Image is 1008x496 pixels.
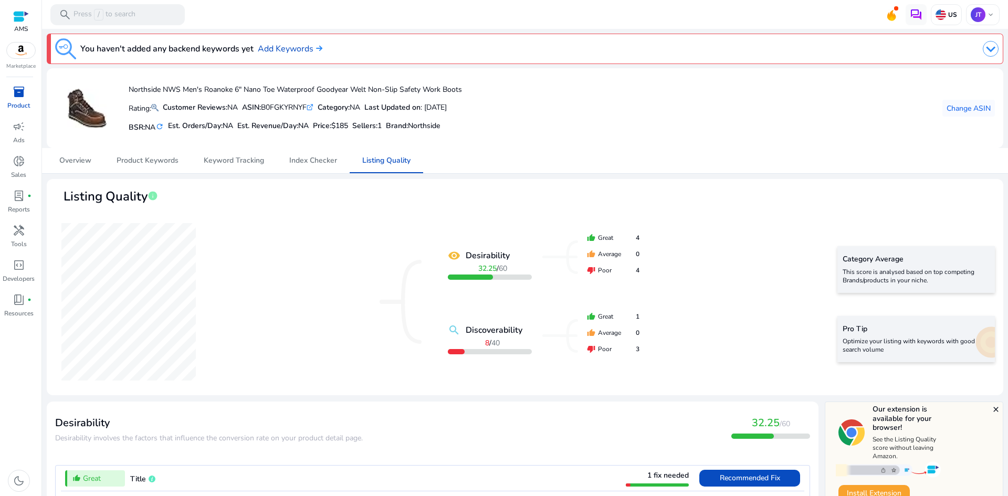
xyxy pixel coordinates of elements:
mat-icon: refresh [155,122,164,132]
span: Change ASIN [947,103,991,114]
span: search [59,8,71,21]
span: handyman [13,224,25,237]
p: JT [971,7,985,22]
p: Tools [11,239,27,249]
span: dark_mode [13,474,25,487]
p: Press to search [73,9,135,20]
h5: Est. Orders/Day: [168,122,233,131]
span: info [148,191,158,201]
span: Great [83,473,101,484]
span: 3 [636,344,639,354]
span: Keyword Tracking [204,157,264,164]
p: See the Listing Quality score without leaving Amazon. [873,435,943,460]
mat-icon: search [448,324,460,336]
img: chrome-logo.svg [838,419,865,446]
span: Overview [59,157,91,164]
span: / [485,338,500,348]
h3: Desirability [55,417,363,429]
div: Average [587,249,639,259]
b: Customer Reviews: [163,102,227,112]
span: 60 [499,263,507,273]
div: Poor [587,266,639,275]
div: Great [587,233,639,242]
span: Desirability involves the factors that influence the conversion rate on your product detail page. [55,433,363,443]
button: Change ASIN [942,100,995,117]
p: US [946,10,957,19]
span: Northside [408,121,440,131]
p: Ads [13,135,25,145]
div: NA [318,102,360,113]
p: Rating: [129,101,159,114]
span: / [94,9,103,20]
img: us.svg [936,9,946,20]
span: Product Keywords [117,157,178,164]
span: Title [130,474,146,484]
span: lab_profile [13,189,25,202]
p: AMS [13,24,29,34]
h5: Pro Tip [843,325,990,334]
span: Listing Quality [64,187,148,206]
b: 32.25 [478,263,497,273]
span: 1 [636,312,639,321]
span: inventory_2 [13,86,25,98]
p: Resources [4,309,34,318]
b: Desirability [466,249,510,262]
span: 4 [636,266,639,275]
span: / [478,263,507,273]
span: donut_small [13,155,25,167]
b: 8 [485,338,489,348]
span: $185 [331,121,348,131]
h5: : [386,122,440,131]
span: Recommended Fix [720,473,780,483]
button: Recommended Fix [699,470,800,487]
div: Average [587,328,639,337]
b: Last Updated on [364,102,421,112]
span: 1 [377,121,382,131]
span: book_4 [13,293,25,306]
mat-icon: thumb_up [587,329,595,337]
span: 40 [491,338,500,348]
h5: Est. Revenue/Day: [237,122,309,131]
mat-icon: thumb_up [587,250,595,258]
span: code_blocks [13,259,25,271]
span: 4 [636,233,639,242]
a: Add Keywords [258,43,322,55]
mat-icon: close [992,405,1000,414]
p: Developers [3,274,35,283]
img: amazon.svg [7,43,35,58]
span: NA [298,121,309,131]
h5: Sellers: [352,122,382,131]
span: fiber_manual_record [27,298,31,302]
h3: You haven't added any backend keywords yet [80,43,254,55]
img: keyword-tracking.svg [55,38,76,59]
div: : [DATE] [364,102,447,113]
span: 0 [636,249,639,259]
span: campaign [13,120,25,133]
h5: Category Average [843,255,990,264]
p: Reports [8,205,30,214]
div: Great [587,312,639,321]
p: Product [7,101,30,110]
div: Poor [587,344,639,354]
mat-icon: thumb_down [587,345,595,353]
span: NA [223,121,233,131]
b: Category: [318,102,350,112]
span: 32.25 [752,416,780,430]
span: keyboard_arrow_down [986,10,995,19]
mat-icon: thumb_up [587,312,595,321]
h5: BSR: [129,121,164,132]
span: Listing Quality [362,157,411,164]
div: B0FGKYRNYF [242,102,313,113]
mat-icon: thumb_down [587,266,595,275]
div: NA [163,102,238,113]
p: Sales [11,170,26,180]
img: 41er1fa8mML._AC_US40_.jpg [67,89,107,128]
b: ASIN: [242,102,261,112]
mat-icon: thumb_up_alt [72,474,81,482]
span: Brand [386,121,406,131]
span: NA [145,122,155,132]
h5: Our extension is available for your browser! [873,405,943,432]
mat-icon: thumb_up [587,234,595,242]
span: Index Checker [289,157,337,164]
span: 1 fix needed [647,470,689,480]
